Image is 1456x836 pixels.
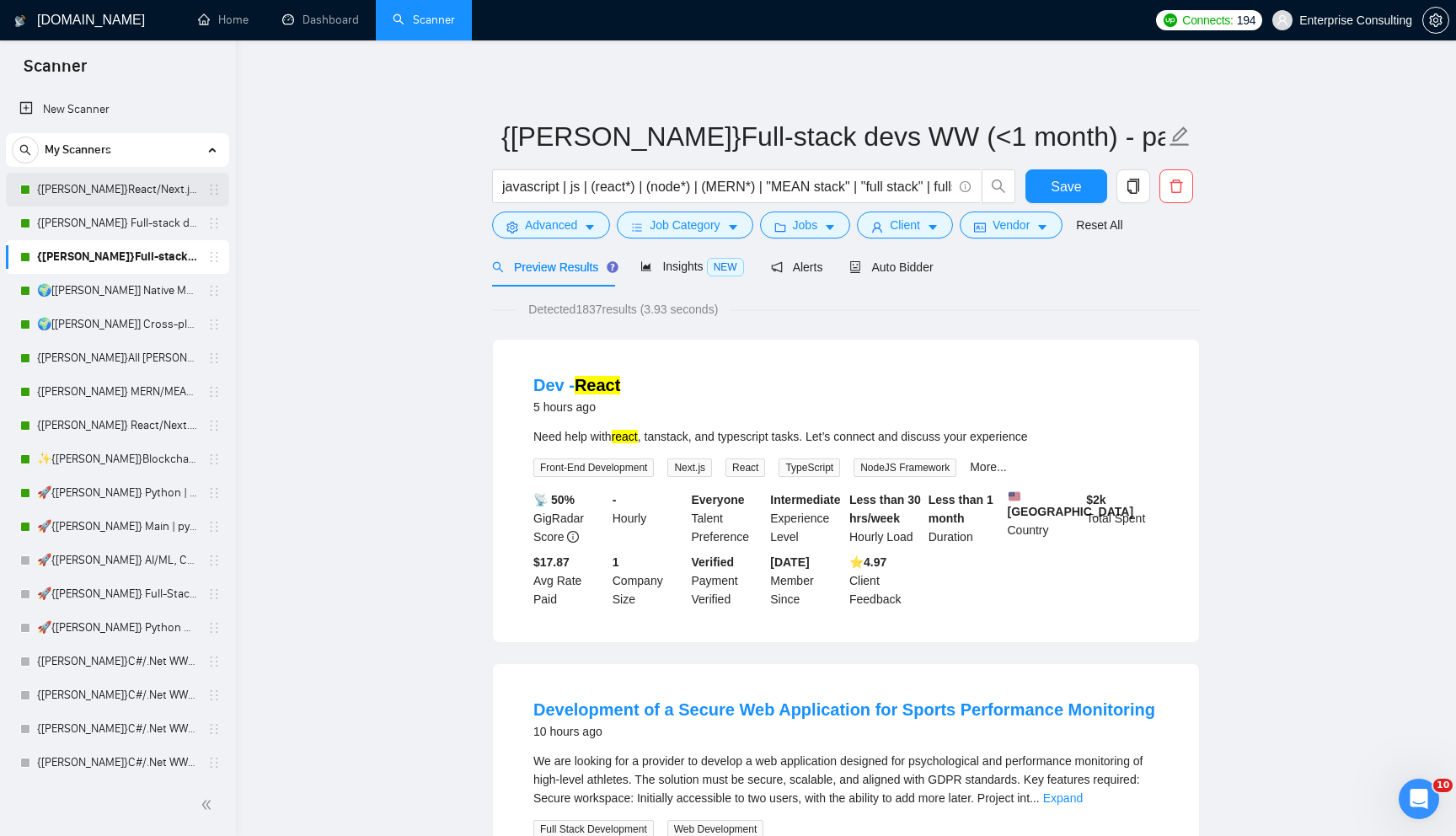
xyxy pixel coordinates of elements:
span: copy [1117,179,1149,194]
div: Client Feedback [846,553,925,608]
span: search [982,179,1014,194]
div: Member Since [767,553,846,608]
button: setting [1422,7,1449,34]
a: {[PERSON_NAME]}Full-stack devs WW (<1 month) - pain point [37,240,197,274]
span: area-chart [640,260,652,272]
a: Dev -React [533,376,620,394]
span: Job Category [650,216,720,234]
span: Connects: [1182,11,1233,29]
a: New Scanner [19,93,216,126]
span: Alerts [771,260,823,274]
span: idcard [974,221,986,233]
b: Everyone [692,493,745,506]
span: bars [631,221,643,233]
button: search [982,169,1015,203]
img: upwork-logo.png [1164,13,1177,27]
b: Less than 1 month [929,493,993,525]
span: info-circle [960,181,971,192]
mark: React [575,376,620,394]
span: folder [774,221,786,233]
a: Development of a Secure Web Application for Sports Performance Monitoring [533,700,1155,719]
button: barsJob Categorycaret-down [617,212,752,238]
span: holder [207,520,221,533]
span: holder [207,250,221,264]
span: caret-down [927,221,939,233]
span: holder [207,486,221,500]
a: {[PERSON_NAME]}All [PERSON_NAME] - web [НАДО ПЕРЕДЕЛАТЬ] [37,341,197,375]
span: holder [207,554,221,567]
span: holder [207,419,221,432]
a: {[PERSON_NAME]} React/Next.js/Node.js (Long-term, All Niches) [37,409,197,442]
div: Need help with , tanstack, and typescript tasks. Let’s connect and discuss your experience [533,427,1159,446]
span: holder [207,318,221,331]
input: Search Freelance Jobs... [502,176,952,197]
img: 🇺🇸 [1009,490,1020,502]
span: caret-down [1036,221,1048,233]
div: Tooltip anchor [605,260,620,275]
a: 🌍[[PERSON_NAME]] Native Mobile WW [37,274,197,308]
span: We are looking for a provider to develop a web application designed for psychological and perform... [533,754,1143,805]
a: 🚀{[PERSON_NAME]} Python | Django | AI / [37,476,197,510]
li: New Scanner [6,93,229,126]
a: More... [970,460,1007,474]
span: NodeJS Framework [854,458,956,477]
b: Less than 30 hrs/week [849,493,921,525]
span: Save [1051,176,1081,197]
span: setting [506,221,518,233]
span: notification [771,261,783,273]
span: Jobs [793,216,818,234]
input: Scanner name... [501,115,1165,158]
button: settingAdvancedcaret-down [492,212,610,238]
span: caret-down [727,221,739,233]
a: 🚀{[PERSON_NAME]} Python AI/ML Integrations [37,611,197,645]
span: search [13,144,38,156]
div: Duration [925,490,1004,546]
a: setting [1422,13,1449,27]
a: {[PERSON_NAME]} MERN/MEAN (Enterprise & SaaS) [37,375,197,409]
span: double-left [201,796,217,813]
a: dashboardDashboard [282,13,359,27]
a: {[PERSON_NAME]}C#/.Net WW - best match [37,645,197,678]
b: 📡 50% [533,493,575,506]
div: 10 hours ago [533,721,1155,742]
span: Front-End Development [533,458,654,477]
span: Scanner [10,54,100,89]
button: copy [1116,169,1150,203]
div: Country [1004,490,1084,546]
span: delete [1160,179,1192,194]
div: We are looking for a provider to develop a web application designed for psychological and perform... [533,752,1159,807]
b: Intermediate [770,493,840,506]
span: holder [207,722,221,736]
span: holder [207,351,221,365]
div: Hourly [609,490,688,546]
button: folderJobscaret-down [760,212,851,238]
div: 5 hours ago [533,397,620,417]
div: Company Size [609,553,688,608]
span: Next.js [667,458,712,477]
span: holder [207,655,221,668]
b: Verified [692,555,735,569]
span: holder [207,385,221,399]
a: {[PERSON_NAME]}C#/.Net WW - best match (<1 month) [37,712,197,746]
span: Preview Results [492,260,613,274]
span: 10 [1433,779,1453,792]
span: search [492,261,504,273]
b: $17.87 [533,555,570,569]
b: 1 [613,555,619,569]
span: 194 [1237,11,1255,29]
span: Advanced [525,216,577,234]
span: NEW [707,258,744,276]
span: React [725,458,765,477]
button: search [12,137,39,163]
a: 🌍[[PERSON_NAME]] Cross-platform Mobile WW [37,308,197,341]
button: userClientcaret-down [857,212,953,238]
span: holder [207,453,221,466]
a: Reset All [1076,216,1122,234]
div: Total Spent [1083,490,1162,546]
b: [GEOGRAPHIC_DATA] [1008,490,1134,518]
span: Detected 1837 results (3.93 seconds) [517,300,730,319]
mark: react [612,430,638,443]
a: searchScanner [393,13,455,27]
a: {[PERSON_NAME]}C#/.Net WW - best match (not preferred location) [37,678,197,712]
a: 🚀{[PERSON_NAME]} AI/ML, Custom Models, and LLM Development [37,544,197,577]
